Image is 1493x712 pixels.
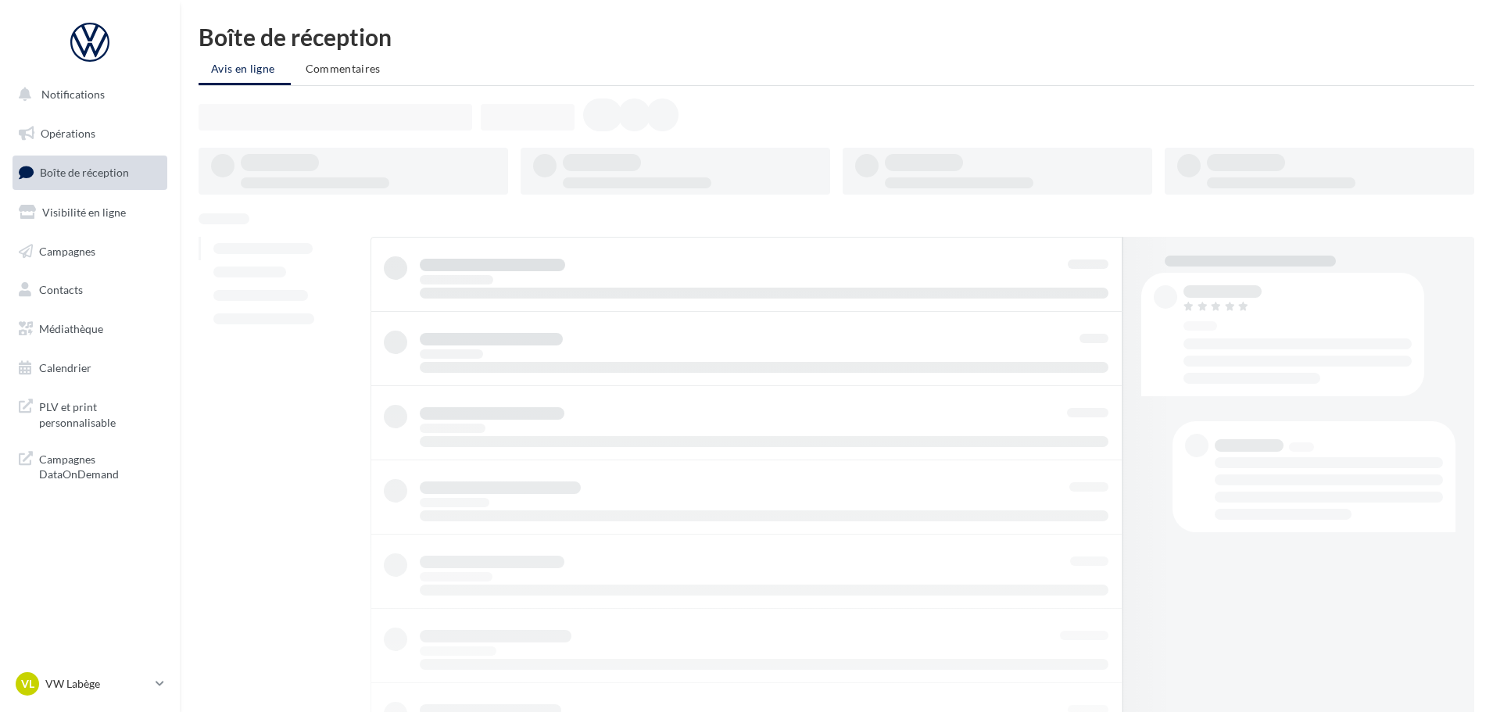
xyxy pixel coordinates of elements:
[9,274,170,306] a: Contacts
[41,127,95,140] span: Opérations
[39,396,161,430] span: PLV et print personnalisable
[39,244,95,257] span: Campagnes
[9,235,170,268] a: Campagnes
[41,88,105,101] span: Notifications
[9,352,170,385] a: Calendrier
[9,156,170,189] a: Boîte de réception
[199,25,1474,48] div: Boîte de réception
[21,676,34,692] span: VL
[42,206,126,219] span: Visibilité en ligne
[9,390,170,436] a: PLV et print personnalisable
[9,117,170,150] a: Opérations
[9,78,164,111] button: Notifications
[39,322,103,335] span: Médiathèque
[13,669,167,699] a: VL VW Labège
[9,196,170,229] a: Visibilité en ligne
[39,361,91,374] span: Calendrier
[9,442,170,488] a: Campagnes DataOnDemand
[45,676,149,692] p: VW Labège
[9,313,170,345] a: Médiathèque
[39,283,83,296] span: Contacts
[306,62,381,75] span: Commentaires
[39,449,161,482] span: Campagnes DataOnDemand
[40,166,129,179] span: Boîte de réception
